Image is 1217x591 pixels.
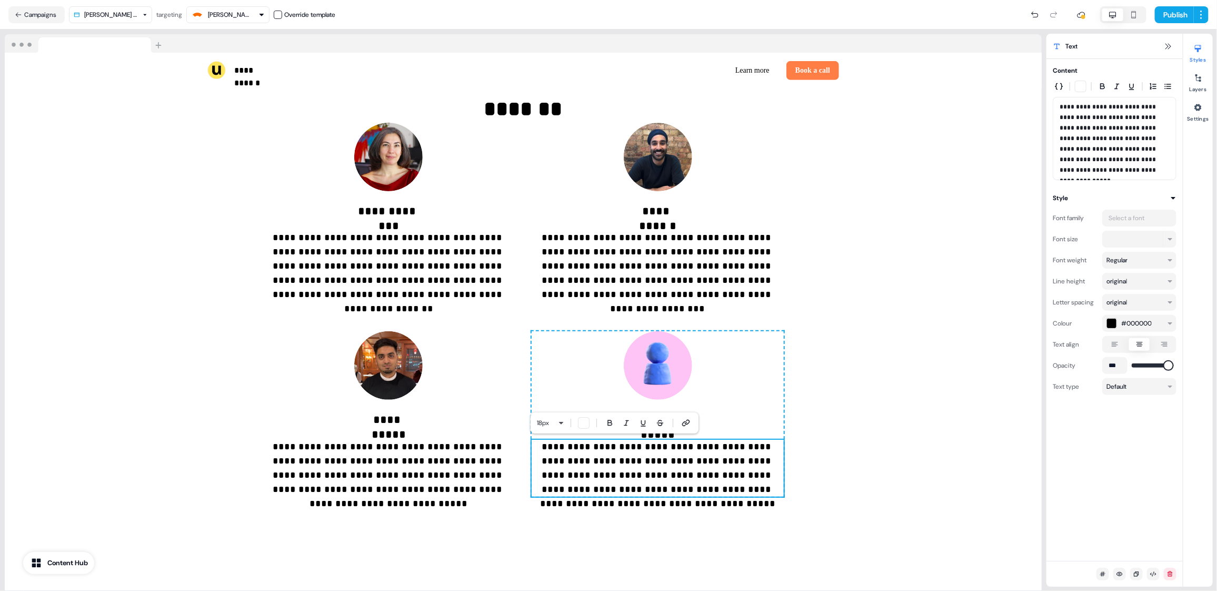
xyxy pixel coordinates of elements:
[1053,193,1068,203] div: Style
[533,417,558,429] button: 18px
[284,9,335,20] div: Override template
[1106,213,1146,223] div: Select a font
[354,331,423,400] img: Image
[354,123,423,191] img: Image
[1053,210,1098,226] div: Font family
[1121,318,1152,329] span: #000000
[1155,6,1194,23] button: Publish
[727,61,778,80] button: Learn more
[1106,276,1127,287] div: original
[1053,273,1098,290] div: Line height
[624,331,692,400] img: Image
[1053,231,1098,248] div: Font size
[23,552,94,574] button: Content Hub
[5,34,166,53] img: Browser topbar
[1106,255,1128,265] div: Regular
[1053,252,1098,269] div: Font weight
[1053,65,1078,76] div: Content
[624,123,692,191] img: Image
[1102,315,1176,332] button: #000000
[527,61,839,80] div: Learn moreBook a call
[1065,41,1078,52] span: Text
[1053,357,1098,374] div: Opacity
[156,9,182,20] div: targeting
[1183,40,1213,63] button: Styles
[1053,294,1098,311] div: Letter spacing
[1053,336,1098,353] div: Text align
[786,61,839,80] button: Book a call
[8,6,65,23] button: Campaigns
[1053,193,1176,203] button: Style
[186,6,270,23] button: [PERSON_NAME]
[1106,381,1126,392] div: Default
[1053,315,1098,332] div: Colour
[208,9,250,20] div: [PERSON_NAME]
[537,418,549,428] span: 18 px
[1053,378,1098,395] div: Text type
[47,558,88,568] div: Content Hub
[1183,99,1213,122] button: Settings
[1106,297,1127,308] div: original
[1183,70,1213,93] button: Layers
[84,9,139,20] div: [PERSON_NAME] Follow up
[1102,210,1176,226] button: Select a font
